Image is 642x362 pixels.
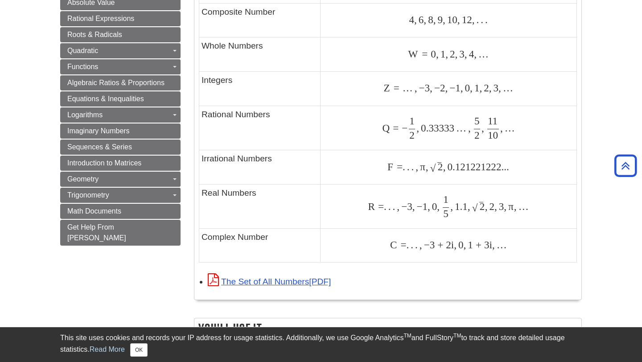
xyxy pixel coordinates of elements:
[445,14,457,25] span: 10
[455,82,461,94] span: 1
[130,343,148,357] button: Close
[438,161,443,173] span: 2
[466,122,471,134] span: ,
[443,14,445,25] span: ,
[448,82,455,94] span: −
[445,48,448,60] span: ,
[457,239,464,251] span: 0
[495,239,507,251] span: …
[611,160,640,172] a: Back to Top
[382,122,390,134] span: Q
[472,14,475,25] span: ,
[390,122,399,134] span: =
[408,48,419,60] span: W
[501,82,513,94] span: …
[435,239,443,251] span: +
[67,223,126,242] span: Get Help From [PERSON_NAME]
[453,333,461,339] sup: TM
[414,14,417,25] span: ,
[413,239,418,251] span: .
[460,14,472,25] span: 12
[497,201,504,212] span: 3
[422,239,430,251] span: −
[487,201,494,212] span: 2
[67,15,134,22] span: Rational Expressions
[468,201,470,212] span: ,
[67,159,141,167] span: Introduction to Matrices
[409,239,413,251] span: .
[412,201,415,212] span: ,
[391,201,395,212] span: .
[479,14,483,25] span: .
[208,277,331,286] a: Link opens in new window
[494,201,497,212] span: ,
[500,122,503,134] span: ,
[409,14,414,25] span: 4
[474,115,480,127] span: 5
[481,122,484,134] span: ,
[424,14,426,25] span: ,
[387,201,391,212] span: .
[492,82,499,94] span: 3
[403,161,405,173] span: .
[199,150,321,185] td: Irrational Numbers
[407,201,412,212] span: 3
[60,43,181,58] a: Quadratic
[397,239,406,251] span: =
[405,161,410,173] span: .
[473,82,480,94] span: 1
[439,48,446,60] span: 1
[489,82,492,94] span: ,
[403,333,411,339] sup: TM
[67,63,98,70] span: Functions
[67,127,130,135] span: Imaginary Numbers
[60,75,181,90] a: Algebraic Ratios & Proportions
[415,201,422,212] span: −
[60,156,181,171] a: Introduction to Matrices
[440,82,445,94] span: 2
[443,193,449,205] span: 1
[470,82,473,94] span: ,
[409,161,414,173] span: .
[455,48,458,60] span: ,
[430,162,436,174] span: √
[466,239,473,251] span: 1
[477,48,489,60] span: …
[480,201,485,212] span: 2
[428,201,430,212] span: ,
[417,14,424,25] span: 6
[488,129,498,141] span: 10
[463,82,470,94] span: 0
[368,201,374,212] span: R
[90,346,125,353] a: Read More
[464,239,466,251] span: ,
[467,48,474,60] span: 4
[399,122,407,134] span: −
[451,239,454,251] span: i
[199,228,321,263] td: Complex Number
[438,161,441,173] span: ‾
[406,239,409,251] span: .
[454,122,466,134] span: …
[383,82,390,94] span: Z
[399,201,407,212] span: −
[60,91,181,107] a: Equations & Inequalities
[430,201,437,212] span: 0
[387,161,394,173] span: F
[443,208,449,219] span: 5
[60,333,582,357] div: This site uses cookies and records your IP address for usage statistics. Additionally, we use Goo...
[395,201,399,212] span: ,
[481,239,490,251] span: 3
[409,115,415,127] span: 1
[409,129,415,141] span: 2
[60,140,181,155] a: Sequences & Series
[480,201,483,213] span: ‾
[457,48,465,60] span: 3
[443,161,446,173] span: ,
[199,3,321,37] td: Composite Number
[448,48,455,60] span: 2
[425,82,430,94] span: 3
[479,82,482,94] span: ,
[430,82,432,94] span: ,
[503,122,515,134] span: …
